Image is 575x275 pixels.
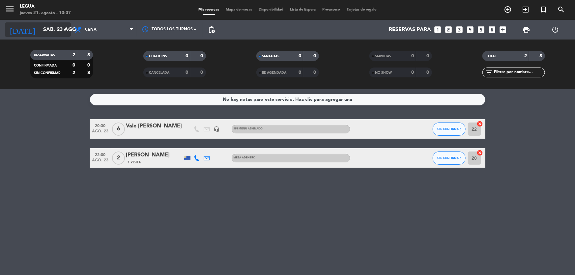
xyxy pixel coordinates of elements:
[541,20,570,40] div: LOG OUT
[437,156,461,160] span: SIN CONFIRMAR
[557,6,565,14] i: search
[466,25,474,34] i: looks_4
[208,26,216,34] span: pending_actions
[343,8,380,12] span: Tarjetas de regalo
[72,70,75,75] strong: 2
[299,70,301,75] strong: 0
[87,70,91,75] strong: 8
[499,25,507,34] i: add_box
[34,64,57,67] span: CONFIRMADA
[486,69,494,76] i: filter_list
[552,26,560,34] i: power_settings_new
[412,54,414,58] strong: 0
[61,26,69,34] i: arrow_drop_down
[112,123,125,136] span: 6
[433,123,466,136] button: SIN CONFIRMAR
[412,70,414,75] strong: 0
[92,122,109,129] span: 20:30
[494,69,545,76] input: Filtrar por nombre...
[477,150,483,156] i: cancel
[433,25,442,34] i: looks_one
[92,158,109,166] span: ago. 23
[313,54,317,58] strong: 0
[522,26,530,34] span: print
[195,8,222,12] span: Mis reservas
[20,3,71,10] div: Legua
[128,160,141,165] span: 1 Visita
[287,8,319,12] span: Lista de Espera
[186,70,188,75] strong: 0
[525,54,527,58] strong: 2
[223,96,352,103] div: No hay notas para este servicio. Haz clic para agregar una
[85,27,97,32] span: Cena
[72,53,75,57] strong: 2
[486,55,497,58] span: TOTAL
[200,70,204,75] strong: 0
[20,10,71,16] div: jueves 21. agosto - 10:07
[539,6,547,14] i: turned_in_not
[299,54,301,58] strong: 0
[126,122,182,130] div: Vale [PERSON_NAME]
[34,71,61,75] span: SIN CONFIRMAR
[255,8,287,12] span: Disponibilidad
[319,8,343,12] span: Pre-acceso
[5,22,40,37] i: [DATE]
[522,6,530,14] i: exit_to_app
[539,54,543,58] strong: 8
[262,55,280,58] span: SENTADAS
[426,54,430,58] strong: 0
[126,151,182,159] div: [PERSON_NAME]
[149,71,170,74] span: CANCELADA
[112,151,125,165] span: 2
[72,63,75,68] strong: 0
[5,4,15,16] button: menu
[477,121,483,127] i: cancel
[389,27,431,33] span: Reservas para
[477,25,485,34] i: looks_5
[214,126,220,132] i: headset_mic
[222,8,255,12] span: Mapa de mesas
[34,54,55,57] span: RESERVADAS
[262,71,287,74] span: RE AGENDADA
[444,25,453,34] i: looks_two
[455,25,464,34] i: looks_3
[149,55,167,58] span: CHECK INS
[92,129,109,137] span: ago. 23
[200,54,204,58] strong: 0
[504,6,512,14] i: add_circle_outline
[87,53,91,57] strong: 8
[5,4,15,14] i: menu
[186,54,188,58] strong: 0
[433,151,466,165] button: SIN CONFIRMAR
[437,127,461,131] span: SIN CONFIRMAR
[488,25,496,34] i: looks_6
[234,127,263,130] span: Sin menú asignado
[375,71,392,74] span: NO SHOW
[87,63,91,68] strong: 0
[426,70,430,75] strong: 0
[375,55,391,58] span: SERVIDAS
[92,151,109,158] span: 22:00
[234,156,256,159] span: MESA ADENTRO
[313,70,317,75] strong: 0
